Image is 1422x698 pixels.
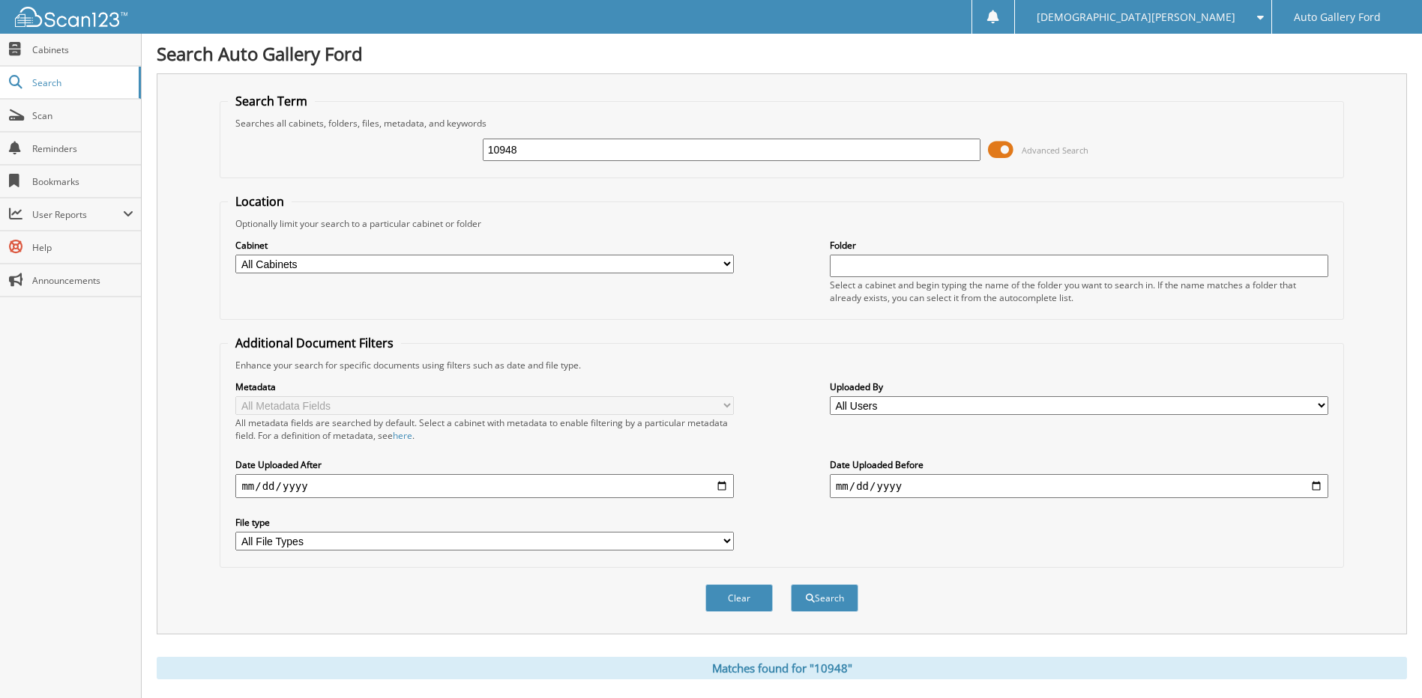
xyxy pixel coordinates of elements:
[32,274,133,287] span: Announcements
[228,93,315,109] legend: Search Term
[235,516,734,529] label: File type
[1294,13,1381,22] span: Auto Gallery Ford
[1022,145,1088,156] span: Advanced Search
[32,109,133,122] span: Scan
[830,474,1328,498] input: end
[157,41,1407,66] h1: Search Auto Gallery Ford
[32,241,133,254] span: Help
[830,458,1328,471] label: Date Uploaded Before
[15,7,127,27] img: scan123-logo-white.svg
[32,142,133,155] span: Reminders
[32,208,123,221] span: User Reports
[235,474,734,498] input: start
[32,175,133,188] span: Bookmarks
[157,657,1407,679] div: Matches found for "10948"
[235,380,734,393] label: Metadata
[235,239,734,252] label: Cabinet
[791,584,858,612] button: Search
[228,117,1335,130] div: Searches all cabinets, folders, files, metadata, and keywords
[830,239,1328,252] label: Folder
[32,43,133,56] span: Cabinets
[235,416,734,442] div: All metadata fields are searched by default. Select a cabinet with metadata to enable filtering b...
[393,429,412,442] a: here
[235,458,734,471] label: Date Uploaded After
[1037,13,1235,22] span: [DEMOGRAPHIC_DATA][PERSON_NAME]
[228,335,401,351] legend: Additional Document Filters
[228,217,1335,230] div: Optionally limit your search to a particular cabinet or folder
[705,584,773,612] button: Clear
[830,279,1328,304] div: Select a cabinet and begin typing the name of the folder you want to search in. If the name match...
[830,380,1328,393] label: Uploaded By
[228,359,1335,371] div: Enhance your search for specific documents using filters such as date and file type.
[228,193,292,210] legend: Location
[32,76,131,89] span: Search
